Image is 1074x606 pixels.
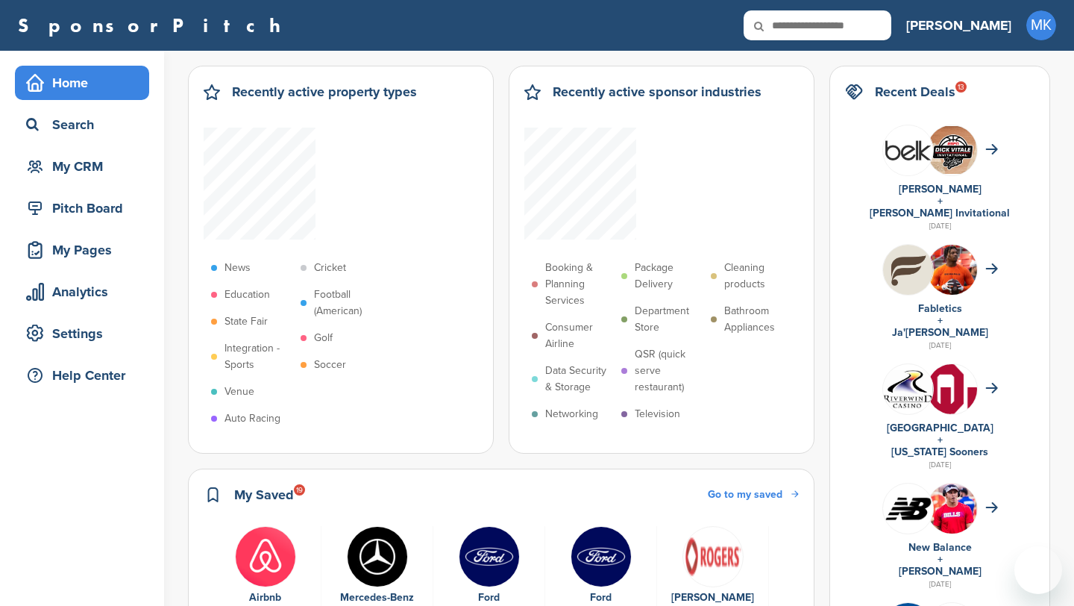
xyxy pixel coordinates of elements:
[22,362,149,389] div: Help Center
[545,406,598,422] p: Networking
[329,590,425,606] div: Mercedes-Benz
[724,260,793,293] p: Cleaning products
[845,578,1034,591] div: [DATE]
[314,357,346,373] p: Soccer
[883,245,933,295] img: Hb geub1 400x400
[892,326,988,339] a: Ja'[PERSON_NAME]
[22,320,149,347] div: Settings
[217,590,313,606] div: Airbnb
[724,303,793,336] p: Bathroom Appliances
[891,446,988,458] a: [US_STATE] Sooners
[314,287,383,319] p: Football (American)
[553,590,649,606] div: Ford
[15,275,149,309] a: Analytics
[883,125,933,175] img: L 1bnuap 400x400
[918,302,962,315] a: Fabletics
[938,553,943,566] a: +
[887,422,993,434] a: [GEOGRAPHIC_DATA]
[224,260,251,276] p: News
[15,358,149,393] a: Help Center
[22,153,149,180] div: My CRM
[22,237,149,263] div: My Pages
[15,107,149,142] a: Search
[545,363,614,396] p: Data Security & Storage
[938,434,943,446] a: +
[234,484,294,505] h2: My Saved
[15,191,149,225] a: Pitch Board
[22,278,149,305] div: Analytics
[459,526,520,587] img: Dt5zjbl6 400x400
[906,15,1011,36] h3: [PERSON_NAME]
[224,410,280,427] p: Auto Racing
[635,406,680,422] p: Television
[224,340,293,373] p: Integration - Sports
[682,526,744,587] img: Data
[955,81,967,93] div: 13
[708,487,799,503] a: Go to my saved
[441,590,537,606] div: Ford
[224,313,268,330] p: State Fair
[22,111,149,138] div: Search
[776,590,873,606] div: Bell Aliant
[235,526,296,587] img: E9jrhsyu 400x400
[938,314,943,327] a: +
[18,16,290,35] a: SponsorPitch
[875,81,955,102] h2: Recent Deals
[938,195,943,207] a: +
[545,260,614,309] p: Booking & Planning Services
[347,526,408,587] img: 4mxt8vfk 400x400
[22,69,149,96] div: Home
[845,458,1034,472] div: [DATE]
[899,183,982,196] a: [PERSON_NAME]
[635,260,703,293] p: Package Delivery
[870,207,1010,219] a: [PERSON_NAME] Invitational
[15,149,149,184] a: My CRM
[635,303,703,336] p: Department Store
[906,9,1011,42] a: [PERSON_NAME]
[571,526,632,587] img: Dt5zjbl6 400x400
[1014,546,1062,594] iframe: Button to launch messaging window
[15,233,149,267] a: My Pages
[708,488,782,501] span: Go to my saved
[294,484,305,496] div: 19
[845,219,1034,233] div: [DATE]
[635,346,703,396] p: QSR (quick serve restaurant)
[15,66,149,100] a: Home
[883,496,933,521] img: Data
[927,126,977,173] img: Cleanshot 2025 09 07 at 20.31.59 2x
[927,484,977,553] img: 220px josh allen
[314,330,333,346] p: Golf
[314,260,346,276] p: Cricket
[232,81,417,102] h2: Recently active property types
[1026,10,1056,40] span: MK
[908,541,972,554] a: New Balance
[927,245,977,304] img: Ja'marr chase
[224,287,270,303] p: Education
[899,565,982,578] a: [PERSON_NAME]
[545,319,614,352] p: Consumer Airline
[22,195,149,222] div: Pitch Board
[883,370,933,408] img: Data
[927,364,977,433] img: Data?1415805766
[553,81,761,102] h2: Recently active sponsor industries
[845,339,1034,352] div: [DATE]
[224,384,254,400] p: Venue
[15,316,149,351] a: Settings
